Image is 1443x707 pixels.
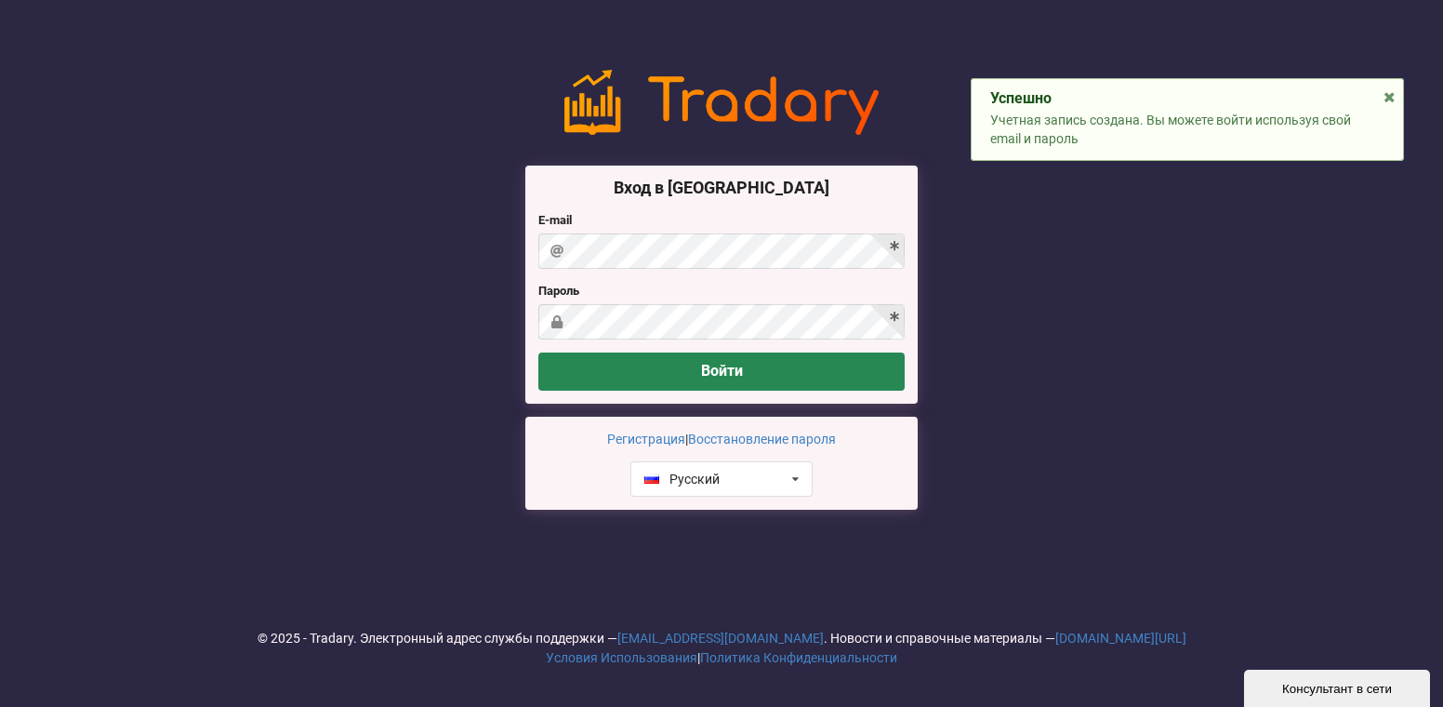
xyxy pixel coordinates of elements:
div: © 2025 - Tradary. Электронный адрес службы поддержки — . Новости и справочные материалы — | [13,629,1430,668]
a: Восстановление пароля [688,432,836,447]
div: Успешно [990,89,1384,108]
label: Пароль [538,282,905,300]
p: | [538,430,905,448]
div: Русский [644,473,720,486]
iframe: chat widget [1244,666,1434,707]
a: Политика Конфиденциальности [700,650,897,665]
p: Учетная запись создана. Вы можете войти используя свой email и пароль [990,111,1384,148]
img: logo-noslogan-1ad60627477bfbe4b251f00f67da6d4e.png [564,70,879,135]
a: [EMAIL_ADDRESS][DOMAIN_NAME] [617,631,824,646]
a: Регистрация [607,432,685,447]
a: Условия Использования [546,650,697,665]
button: Войти [538,353,905,391]
a: [DOMAIN_NAME][URL] [1055,631,1186,646]
label: E-mail [538,211,905,230]
h3: Вход в [GEOGRAPHIC_DATA] [538,177,905,198]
